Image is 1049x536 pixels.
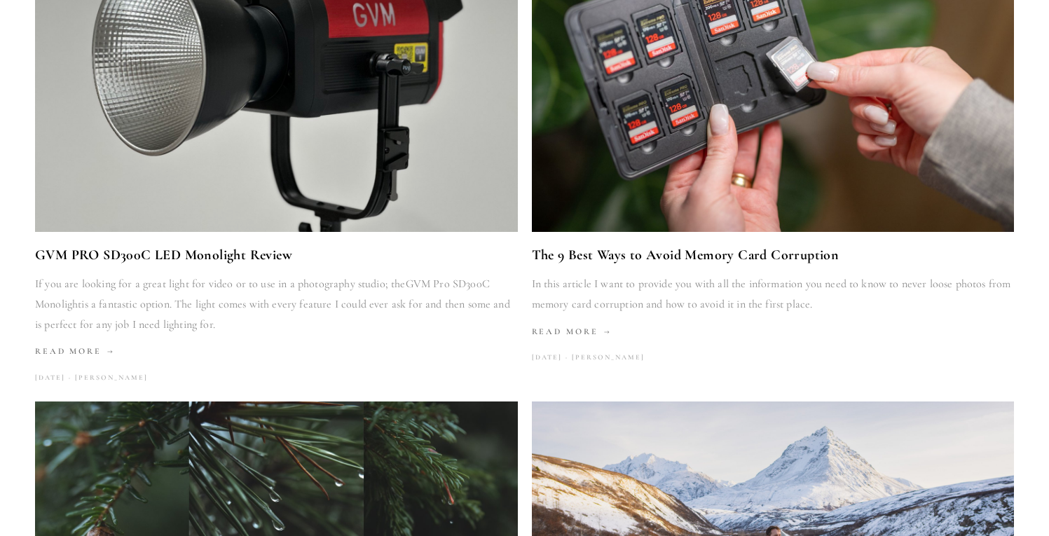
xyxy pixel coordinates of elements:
[35,277,490,311] a: GVM Pro SD300C Monolight
[532,327,612,336] span: Read More
[562,348,645,367] a: [PERSON_NAME]
[532,274,1015,315] p: In this article I want to provide you with all the information you need to know to never loose ph...
[532,348,562,367] time: [DATE]
[35,369,65,387] time: [DATE]
[35,341,518,362] a: Read More
[35,243,518,267] a: GVM PRO SD300C LED Monolight Review
[65,369,148,387] a: [PERSON_NAME]
[532,243,1015,267] a: The 9 Best Ways to Avoid Memory Card Corruption
[532,322,1015,342] a: Read More
[35,346,115,356] span: Read More
[35,274,518,334] p: If you are looking for a great light for video or to use in a photography studio; the is a fantas...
